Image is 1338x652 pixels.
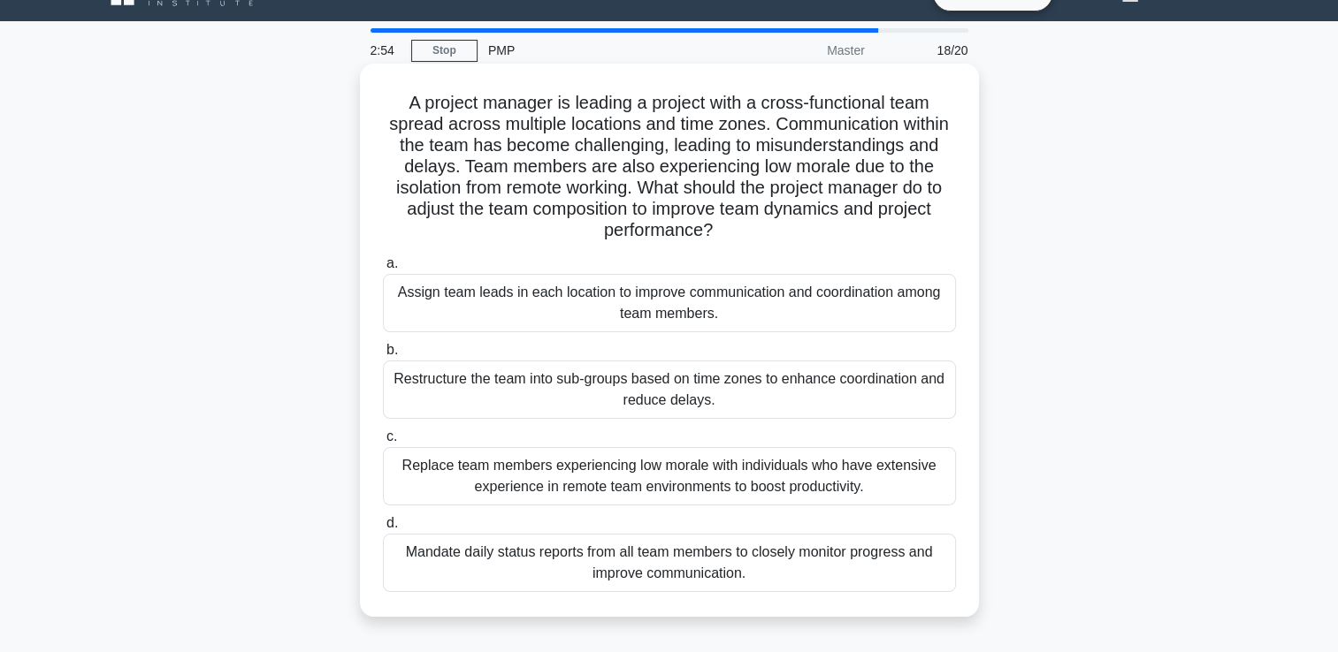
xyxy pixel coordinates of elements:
[383,534,956,592] div: Mandate daily status reports from all team members to closely monitor progress and improve commun...
[360,33,411,68] div: 2:54
[386,428,397,444] span: c.
[386,255,398,270] span: a.
[383,274,956,332] div: Assign team leads in each location to improve communication and coordination among team members.
[383,447,956,505] div: Replace team members experiencing low morale with individuals who have extensive experience in re...
[386,515,398,530] span: d.
[411,40,478,62] a: Stop
[875,33,979,68] div: 18/20
[381,92,958,242] h5: A project manager is leading a project with a cross-functional team spread across multiple locati...
[721,33,875,68] div: Master
[478,33,721,68] div: PMP
[386,342,398,357] span: b.
[383,360,956,419] div: Restructure the team into sub-groups based on time zones to enhance coordination and reduce delays.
